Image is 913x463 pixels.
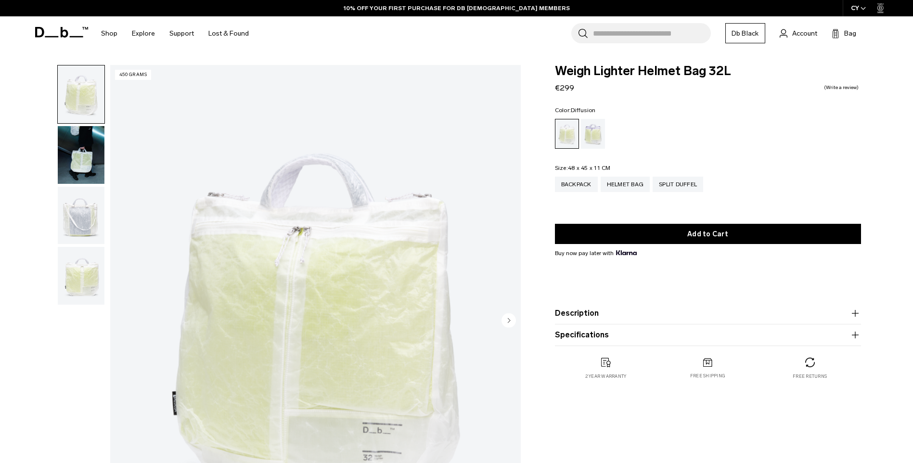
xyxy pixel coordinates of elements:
legend: Color: [555,107,596,113]
p: 450 grams [115,70,152,80]
button: Weigh Lighter Helmet Bag 32L Diffusion [57,126,105,184]
nav: Main Navigation [94,16,256,51]
span: Buy now pay later with [555,249,637,257]
button: Add to Cart [555,224,861,244]
img: {"height" => 20, "alt" => "Klarna"} [616,250,637,255]
a: Db Black [725,23,765,43]
a: Explore [132,16,155,51]
button: Weigh Lighter Helmet Bag 32L Diffusion [57,186,105,245]
button: Description [555,308,861,319]
legend: Size: [555,165,611,171]
a: Lost & Found [208,16,249,51]
img: Weigh Lighter Helmet Bag 32L Diffusion [58,126,104,184]
button: Specifications [555,329,861,341]
a: Shop [101,16,117,51]
a: Diffusion [555,119,579,149]
a: Split Duffel [653,177,703,192]
button: Weigh Lighter Helmet Bag 32L Diffusion [57,65,105,124]
a: Helmet Bag [601,177,650,192]
a: Backpack [555,177,598,192]
span: Diffusion [571,107,595,114]
span: Bag [844,28,856,39]
span: Account [792,28,817,39]
span: €299 [555,83,574,92]
img: Weigh Lighter Helmet Bag 32L Diffusion [58,65,104,123]
button: Next slide [502,313,516,329]
p: 2 year warranty [585,373,627,380]
span: Weigh Lighter Helmet Bag 32L [555,65,861,77]
a: 10% OFF YOUR FIRST PURCHASE FOR DB [DEMOGRAPHIC_DATA] MEMBERS [344,4,570,13]
a: Aurora [581,119,605,149]
button: Weigh Lighter Helmet Bag 32L Diffusion [57,246,105,305]
img: Weigh Lighter Helmet Bag 32L Diffusion [58,247,104,305]
a: Support [169,16,194,51]
p: Free returns [793,373,827,380]
span: 48 x 45 x 11 CM [568,165,611,171]
p: Free shipping [690,373,725,379]
button: Bag [832,27,856,39]
img: Weigh Lighter Helmet Bag 32L Diffusion [58,187,104,244]
a: Write a review [824,85,859,90]
a: Account [780,27,817,39]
